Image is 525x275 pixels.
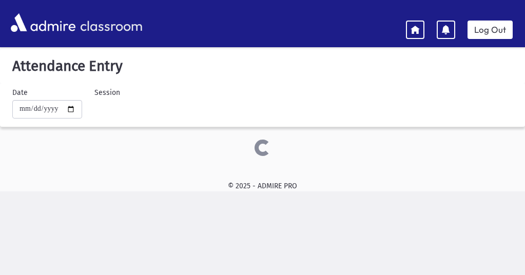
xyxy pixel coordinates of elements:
h5: Attendance Entry [8,57,517,75]
label: Session [94,87,120,98]
img: AdmirePro [8,11,78,34]
div: © 2025 - ADMIRE PRO [16,181,509,191]
a: Log Out [468,21,513,39]
span: classroom [78,9,143,36]
label: Date [12,87,28,98]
